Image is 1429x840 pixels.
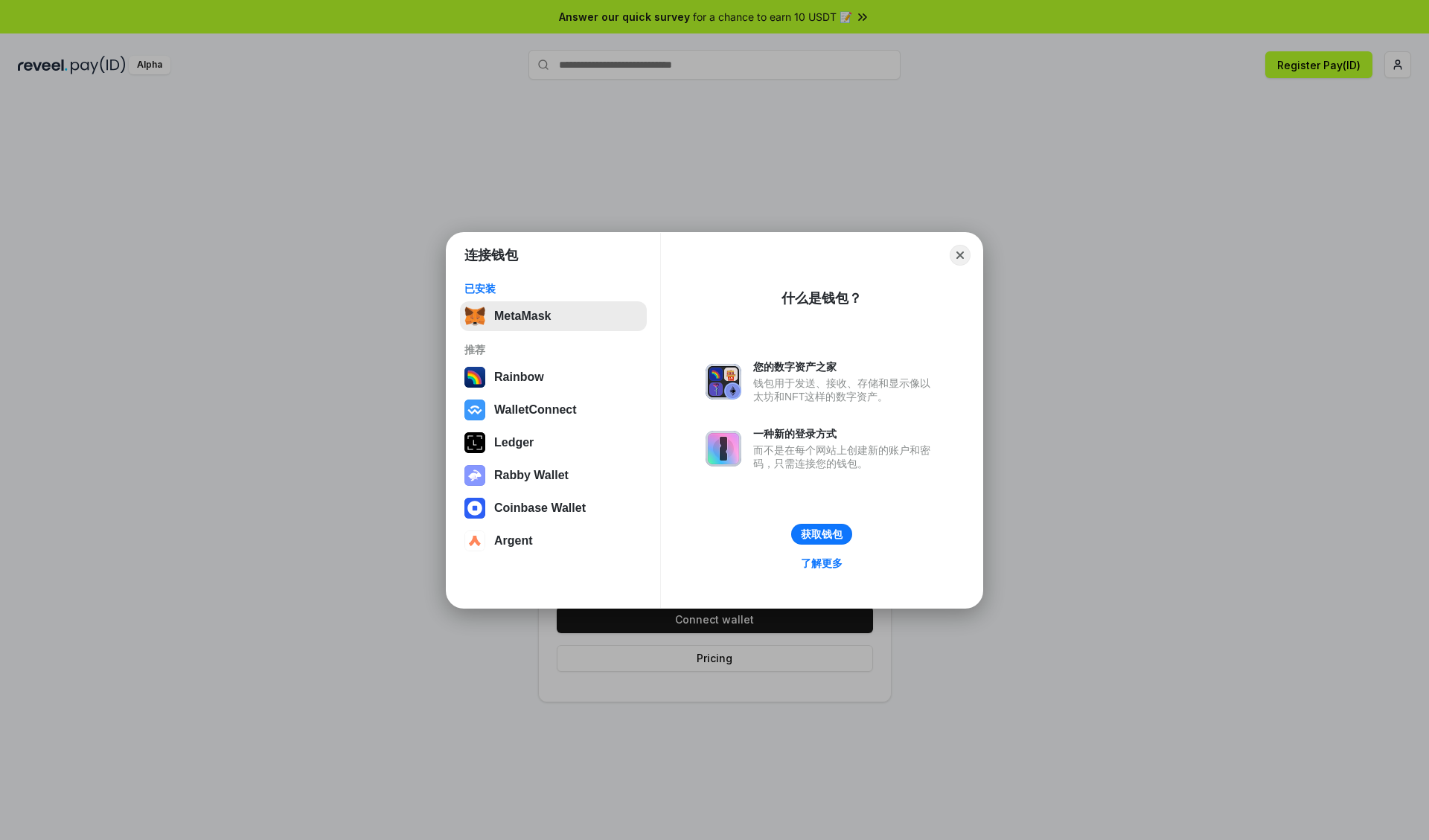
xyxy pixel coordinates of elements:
[464,246,518,264] h1: 连接钱包
[464,306,485,327] img: svg+xml,%3Csvg%20fill%3D%22none%22%20height%3D%2233%22%20viewBox%3D%220%200%2035%2033%22%20width%...
[494,310,551,323] div: MetaMask
[781,289,862,307] div: 什么是钱包？
[753,427,938,440] div: 一种新的登录方式
[950,245,971,266] button: Close
[460,461,647,490] button: Rabby Wallet
[460,493,647,523] button: Coinbase Wallet
[792,554,851,573] a: 了解更多
[464,432,485,453] img: svg+xml,%3Csvg%20xmlns%3D%22http%3A%2F%2Fwww.w3.org%2F2000%2Fsvg%22%20width%3D%2228%22%20height%3...
[494,403,577,417] div: WalletConnect
[494,436,534,449] div: Ledger
[494,469,569,482] div: Rabby Wallet
[801,557,843,570] div: 了解更多
[494,534,533,548] div: Argent
[494,501,586,515] div: Coinbase Wallet
[464,400,485,420] img: svg+xml,%3Csvg%20width%3D%2228%22%20height%3D%2228%22%20viewBox%3D%220%200%2028%2028%22%20fill%3D...
[460,395,647,425] button: WalletConnect
[464,343,642,356] div: 推荐
[791,524,852,545] button: 获取钱包
[753,443,938,470] div: 而不是在每个网站上创建新的账户和密码，只需连接您的钱包。
[801,528,843,541] div: 获取钱包
[494,371,544,384] div: Rainbow
[460,362,647,392] button: Rainbow
[460,428,647,458] button: Ledger
[706,364,741,400] img: svg+xml,%3Csvg%20xmlns%3D%22http%3A%2F%2Fwww.w3.org%2F2000%2Fsvg%22%20fill%3D%22none%22%20viewBox...
[464,282,642,295] div: 已安装
[460,526,647,556] button: Argent
[464,367,485,388] img: svg+xml,%3Csvg%20width%3D%22120%22%20height%3D%22120%22%20viewBox%3D%220%200%20120%20120%22%20fil...
[753,376,938,403] div: 钱包用于发送、接收、存储和显示像以太坊和NFT这样的数字资产。
[753,360,938,373] div: 您的数字资产之家
[460,301,647,331] button: MetaMask
[464,465,485,486] img: svg+xml,%3Csvg%20xmlns%3D%22http%3A%2F%2Fwww.w3.org%2F2000%2Fsvg%22%20fill%3D%22none%22%20viewBox...
[464,498,485,519] img: svg+xml,%3Csvg%20width%3D%2228%22%20height%3D%2228%22%20viewBox%3D%220%200%2028%2028%22%20fill%3D...
[464,530,485,551] img: svg+xml,%3Csvg%20width%3D%2228%22%20height%3D%2228%22%20viewBox%3D%220%200%2028%2028%22%20fill%3D...
[706,431,741,467] img: svg+xml,%3Csvg%20xmlns%3D%22http%3A%2F%2Fwww.w3.org%2F2000%2Fsvg%22%20fill%3D%22none%22%20viewBox...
